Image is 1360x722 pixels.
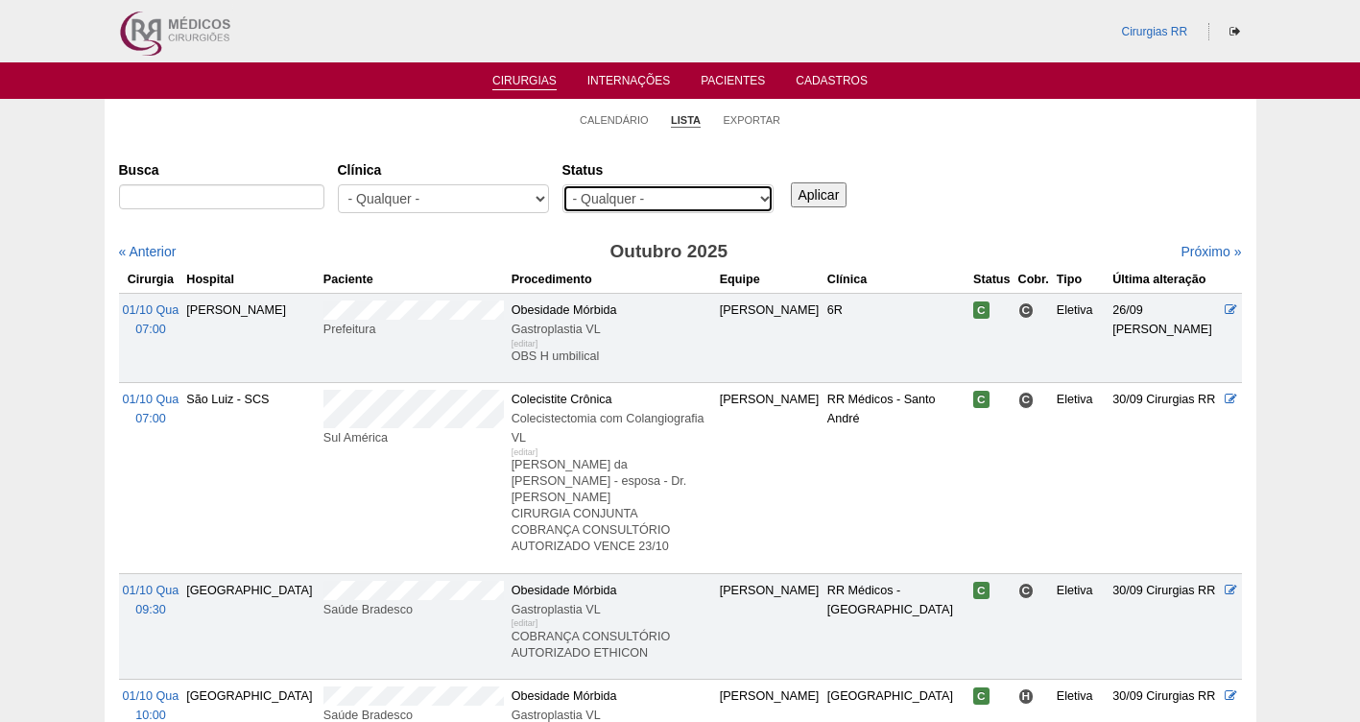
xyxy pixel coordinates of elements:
[823,383,969,573] td: RR Médicos - Santo André
[123,689,179,722] a: 01/10 Qua 10:00
[182,266,320,294] th: Hospital
[512,409,712,447] div: Colecistectomia com Colangiografia VL
[973,391,990,408] span: Confirmada
[508,573,716,679] td: Obesidade Mórbida
[1018,302,1035,319] span: Consultório
[512,600,712,619] div: Gastroplastia VL
[123,303,179,336] a: 01/10 Qua 07:00
[723,113,780,127] a: Exportar
[973,582,990,599] span: Confirmada
[1053,266,1109,294] th: Tipo
[1018,583,1035,599] span: Consultório
[338,160,549,180] label: Clínica
[1018,688,1035,705] span: Hospital
[1229,26,1240,37] i: Sair
[123,689,179,703] span: 01/10 Qua
[508,293,716,382] td: Obesidade Mórbida
[135,709,166,722] span: 10:00
[791,182,847,207] input: Aplicar
[1018,392,1035,408] span: Consultório
[973,687,990,705] span: Confirmada
[135,603,166,616] span: 09:30
[512,614,538,633] div: [editar]
[508,383,716,573] td: Colecistite Crônica
[388,238,949,266] h3: Outubro 2025
[823,573,969,679] td: RR Médicos - [GEOGRAPHIC_DATA]
[512,334,538,353] div: [editar]
[508,266,716,294] th: Procedimento
[1225,689,1237,703] a: Editar
[1121,25,1187,38] a: Cirurgias RR
[119,244,177,259] a: « Anterior
[1225,584,1237,597] a: Editar
[1109,573,1221,679] td: 30/09 Cirurgias RR
[1181,244,1241,259] a: Próximo »
[492,74,557,90] a: Cirurgias
[1109,383,1221,573] td: 30/09 Cirurgias RR
[716,383,823,573] td: [PERSON_NAME]
[123,584,179,616] a: 01/10 Qua 09:30
[823,293,969,382] td: 6R
[969,266,1014,294] th: Status
[512,457,712,555] p: [PERSON_NAME] da [PERSON_NAME] - esposa - Dr. [PERSON_NAME] CIRURGIA CONJUNTA COBRANÇA CONSULTÓRI...
[182,293,320,382] td: [PERSON_NAME]
[323,428,504,447] div: Sul América
[323,600,504,619] div: Saúde Bradesco
[512,349,712,365] p: OBS H umbilical
[182,383,320,573] td: São Luiz - SCS
[119,160,324,180] label: Busca
[1225,393,1237,406] a: Editar
[701,74,765,93] a: Pacientes
[135,412,166,425] span: 07:00
[671,113,701,128] a: Lista
[320,266,508,294] th: Paciente
[1014,266,1053,294] th: Cobr.
[512,320,712,339] div: Gastroplastia VL
[973,301,990,319] span: Confirmada
[512,443,538,462] div: [editar]
[512,629,712,662] p: COBRANÇA CONSULTÓRIO AUTORIZADO ETHICON
[1109,266,1221,294] th: Última alteração
[580,113,649,127] a: Calendário
[823,266,969,294] th: Clínica
[119,184,324,209] input: Digite os termos que você deseja procurar.
[716,266,823,294] th: Equipe
[1053,293,1109,382] td: Eletiva
[1053,573,1109,679] td: Eletiva
[1109,293,1221,382] td: 26/09 [PERSON_NAME]
[562,160,774,180] label: Status
[123,393,179,425] a: 01/10 Qua 07:00
[1053,383,1109,573] td: Eletiva
[1225,303,1237,317] a: Editar
[587,74,671,93] a: Internações
[716,573,823,679] td: [PERSON_NAME]
[123,303,179,317] span: 01/10 Qua
[119,266,183,294] th: Cirurgia
[323,320,504,339] div: Prefeitura
[123,393,179,406] span: 01/10 Qua
[716,293,823,382] td: [PERSON_NAME]
[123,584,179,597] span: 01/10 Qua
[182,573,320,679] td: [GEOGRAPHIC_DATA]
[135,323,166,336] span: 07:00
[796,74,868,93] a: Cadastros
